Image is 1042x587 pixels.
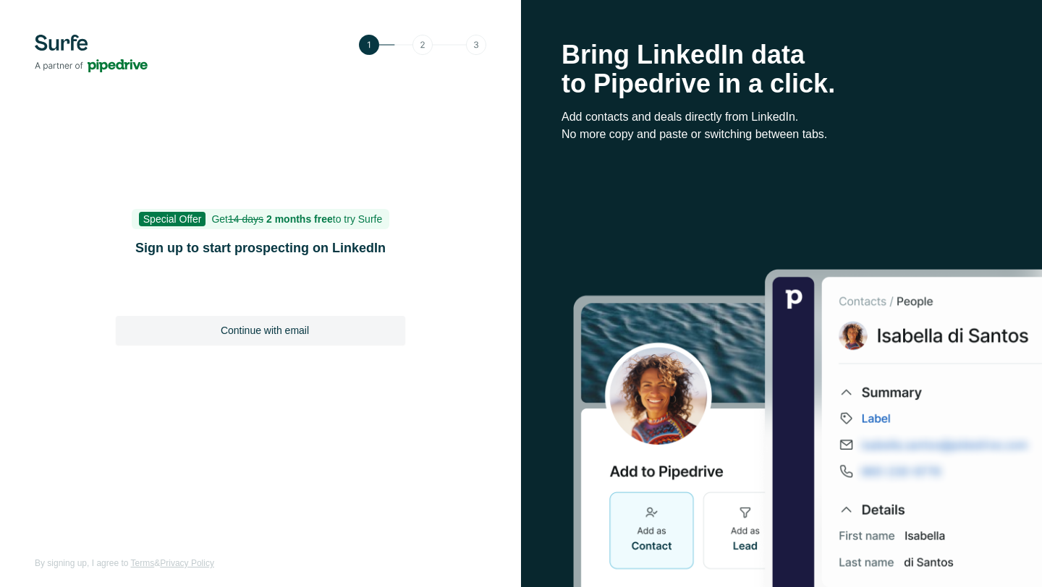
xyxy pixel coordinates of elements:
span: & [154,558,160,568]
a: Privacy Policy [160,558,214,568]
p: Add contacts and deals directly from LinkedIn. [562,108,1001,126]
span: Get to try Surfe [211,213,382,225]
img: Surfe Stock Photo - Selling good vibes [573,268,1042,587]
s: 14 days [228,213,263,225]
img: Surfe's logo [35,35,148,72]
span: Special Offer [139,212,206,226]
img: Step 1 [359,35,486,55]
span: By signing up, I agree to [35,558,128,568]
span: Continue with email [221,323,309,338]
p: No more copy and paste or switching between tabs. [562,126,1001,143]
a: Terms [131,558,155,568]
h1: Bring LinkedIn data to Pipedrive in a click. [562,40,1001,98]
b: 2 months free [266,213,333,225]
iframe: Sign in with Google Button [109,277,412,309]
h1: Sign up to start prospecting on LinkedIn [116,238,405,258]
